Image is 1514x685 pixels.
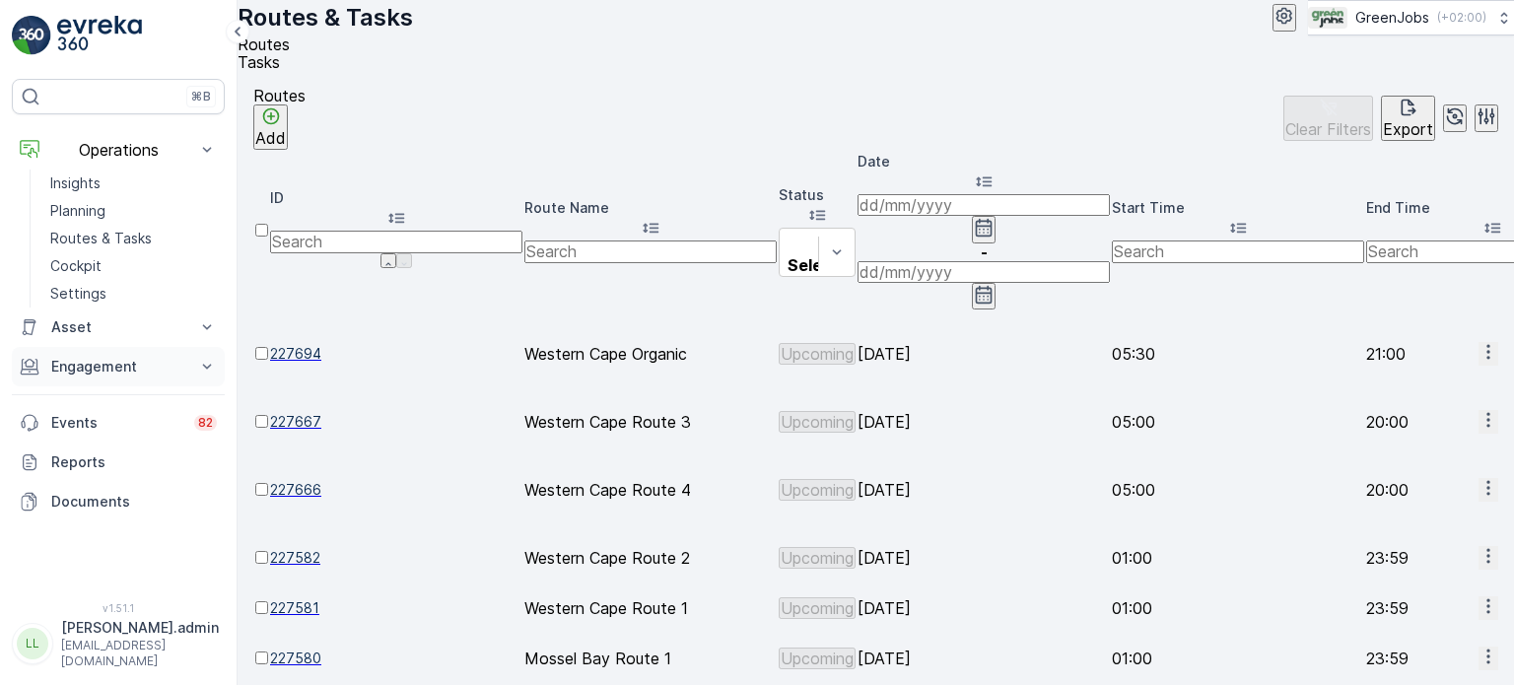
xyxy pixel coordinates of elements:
p: Add [255,129,286,147]
button: Engagement [12,347,225,386]
a: Events82 [12,403,225,443]
p: [EMAIL_ADDRESS][DOMAIN_NAME] [61,638,219,669]
span: Tasks [238,52,280,72]
td: [DATE] [858,634,1110,682]
p: Insights [50,173,101,193]
p: Upcoming [781,549,854,567]
p: Start Time [1112,198,1364,218]
p: ( +02:00 ) [1437,10,1486,26]
p: Reports [51,452,217,472]
input: dd/mm/yyyy [858,261,1110,283]
p: 82 [198,415,213,431]
span: v 1.51.1 [12,602,225,614]
p: Asset [51,317,185,337]
p: Western Cape Route 4 [524,481,777,499]
p: Planning [50,201,105,221]
p: [PERSON_NAME].admin [61,618,219,638]
td: [DATE] [858,397,1110,445]
p: Upcoming [781,481,854,499]
button: Operations [12,130,225,170]
p: Clear Filters [1285,120,1371,138]
p: Events [51,413,182,433]
button: Upcoming [779,411,856,433]
p: ⌘B [191,89,211,104]
p: Routes [253,87,306,104]
a: Insights [42,170,225,197]
p: Routes & Tasks [50,229,152,248]
td: [DATE] [858,447,1110,531]
a: 227580 [270,649,522,668]
p: 01:00 [1112,599,1364,617]
a: Settings [42,280,225,308]
button: Upcoming [779,597,856,619]
p: GreenJobs [1355,8,1429,28]
p: - [858,243,1110,261]
img: logo_light-DOdMpM7g.png [57,16,142,55]
button: Upcoming [779,547,856,569]
p: Western Cape Route 3 [524,413,777,431]
td: [DATE] [858,583,1110,632]
a: Reports [12,443,225,482]
p: Engagement [51,357,185,377]
button: Add [253,104,288,150]
a: Documents [12,482,225,521]
img: Green_Jobs_Logo.png [1308,7,1347,29]
p: Upcoming [781,345,854,363]
input: Search [524,240,777,262]
p: Western Cape Organic [524,345,777,363]
p: Mossel Bay Route 1 [524,650,777,667]
p: Routes & Tasks [238,2,413,34]
a: Planning [42,197,225,225]
a: 227666 [270,480,522,500]
a: Cockpit [42,252,225,280]
a: 227667 [270,412,522,432]
p: Documents [51,492,217,512]
p: Cockpit [50,256,102,276]
p: Settings [50,284,106,304]
a: 227694 [270,344,522,364]
a: Routes & Tasks [42,225,225,252]
button: Asset [12,308,225,347]
button: Clear Filters [1283,96,1373,141]
a: 227582 [270,548,522,568]
p: 01:00 [1112,650,1364,667]
p: Upcoming [781,413,854,431]
input: dd/mm/yyyy [858,194,1110,216]
p: 05:00 [1112,413,1364,431]
span: Routes [238,34,290,54]
button: Upcoming [779,648,856,669]
p: Western Cape Route 2 [524,549,777,567]
p: Route Name [524,198,777,218]
p: 01:00 [1112,549,1364,567]
input: Search [1112,240,1364,262]
p: Western Cape Route 1 [524,599,777,617]
input: Search [270,231,522,252]
td: [DATE] [858,533,1110,582]
p: ID [270,188,522,208]
div: LL [17,628,48,659]
p: 05:30 [1112,345,1364,363]
p: Operations [51,141,185,159]
td: [DATE] [858,311,1110,395]
img: logo [12,16,51,55]
button: Export [1381,96,1435,141]
p: 05:00 [1112,481,1364,499]
p: Export [1383,120,1433,138]
p: Select [788,256,839,274]
button: Upcoming [779,479,856,501]
p: Status [779,185,856,205]
p: Date [858,152,1110,171]
button: Upcoming [779,343,856,365]
button: LL[PERSON_NAME].admin[EMAIL_ADDRESS][DOMAIN_NAME] [12,618,225,669]
p: Upcoming [781,650,854,667]
a: 227581 [270,598,522,618]
p: Upcoming [781,599,854,617]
